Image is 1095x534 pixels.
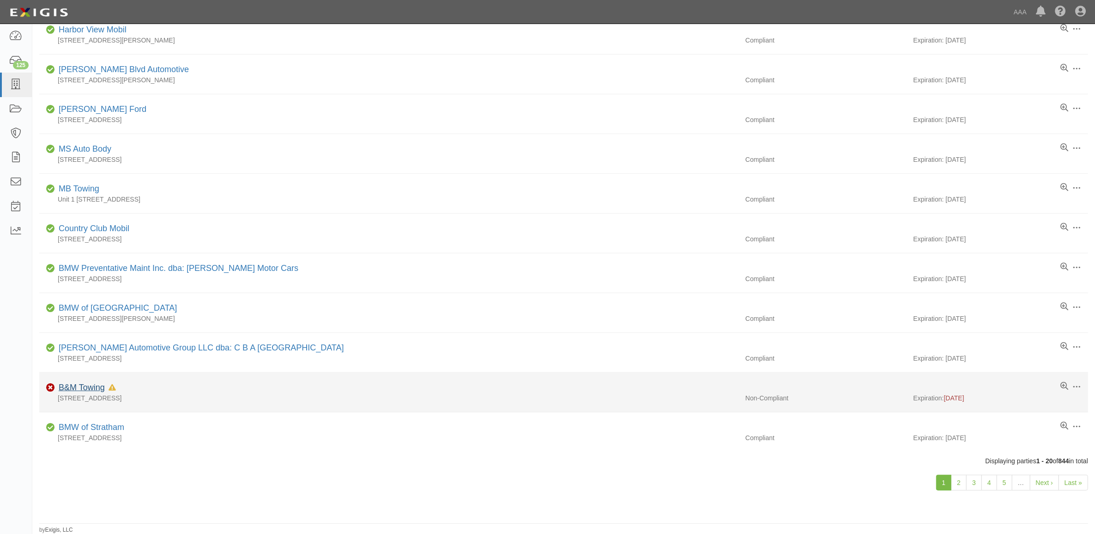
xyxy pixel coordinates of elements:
i: Compliant [46,345,55,351]
a: 4 [981,475,997,491]
div: [STREET_ADDRESS] [39,115,738,124]
div: Expiration: [DATE] [914,433,1089,442]
div: Expiration: [DATE] [914,314,1089,323]
b: 1 - 20 [1036,457,1053,465]
a: BMW of Stratham [59,423,124,432]
i: Compliant [46,226,55,232]
a: [PERSON_NAME] Blvd Automotive [59,65,189,74]
div: MB Towing [55,183,99,195]
div: Compliant [738,234,914,244]
i: Compliant [46,146,55,153]
div: [STREET_ADDRESS][PERSON_NAME] [39,314,738,323]
div: Compliant [738,195,914,204]
a: Harbor View Mobil [59,25,127,34]
div: B&M Towing [55,382,116,394]
a: View results summary [1060,64,1068,73]
i: Compliant [46,305,55,312]
div: Compliant [738,115,914,124]
div: MS Auto Body [55,143,111,155]
div: [STREET_ADDRESS] [39,433,738,442]
i: Compliant [46,106,55,113]
a: View results summary [1060,223,1068,232]
div: Compliant [738,433,914,442]
div: 125 [13,61,29,69]
div: Unit 1 [STREET_ADDRESS] [39,195,738,204]
span: [DATE] [944,394,964,402]
div: Compliant [738,75,914,85]
a: BMW Preventative Maint Inc. dba: [PERSON_NAME] Motor Cars [59,264,298,273]
i: In Default since 08/04/2025 [109,385,116,391]
a: Exigis, LLC [45,527,73,533]
i: Non-Compliant [46,385,55,391]
a: View results summary [1060,342,1068,351]
div: Non-Compliant [738,393,914,403]
div: Expiration: [DATE] [914,115,1089,124]
div: [STREET_ADDRESS][PERSON_NAME] [39,75,738,85]
a: View results summary [1060,263,1068,272]
div: BMW of Westbrook [55,302,177,314]
a: B&M Towing [59,383,105,392]
a: BMW of [GEOGRAPHIC_DATA] [59,303,177,313]
div: Expiration: [DATE] [914,274,1089,283]
i: Compliant [46,265,55,272]
div: Expiration: [DATE] [914,155,1089,164]
a: Last » [1059,475,1088,491]
i: Compliant [46,27,55,33]
div: [STREET_ADDRESS][PERSON_NAME] [39,36,738,45]
div: Compliant [738,155,914,164]
a: View results summary [1060,104,1068,113]
div: Compliant [738,354,914,363]
div: Harbor View Mobil [55,24,127,36]
div: Expiration: [914,393,1089,403]
div: Expiration: [DATE] [914,36,1089,45]
div: Expiration: [DATE] [914,195,1089,204]
a: 1 [936,475,952,491]
div: BMW Preventative Maint Inc. dba: Bemer Motor Cars [55,263,298,275]
div: Expiration: [DATE] [914,234,1089,244]
b: 844 [1058,457,1069,465]
div: Compliant [738,314,914,323]
div: Expiration: [DATE] [914,75,1089,85]
a: View results summary [1060,24,1068,33]
i: Compliant [46,67,55,73]
a: … [1012,475,1030,491]
a: View results summary [1060,183,1068,192]
small: by [39,526,73,534]
div: [STREET_ADDRESS] [39,234,738,244]
i: Compliant [46,424,55,431]
div: Displaying parties of in total [32,456,1095,466]
a: [PERSON_NAME] Ford [59,104,146,114]
a: View results summary [1060,422,1068,431]
div: Expiration: [DATE] [914,354,1089,363]
a: 5 [997,475,1012,491]
img: logo-5460c22ac91f19d4615b14bd174203de0afe785f0fc80cf4dbbc73dc1793850b.png [7,4,71,21]
div: Gilbert Automotive Group LLC dba: C B A Birmingham [55,342,344,354]
div: [STREET_ADDRESS] [39,354,738,363]
a: View results summary [1060,302,1068,312]
a: AAA [1009,3,1031,21]
a: [PERSON_NAME] Automotive Group LLC dba: C B A [GEOGRAPHIC_DATA] [59,343,344,352]
a: MS Auto Body [59,144,111,153]
i: Compliant [46,186,55,192]
div: Compliant [738,274,914,283]
a: MB Towing [59,184,99,193]
div: Country Club Mobil [55,223,129,235]
div: BMW of Stratham [55,422,124,434]
a: View results summary [1060,143,1068,153]
i: Help Center - Complianz [1055,6,1066,18]
a: Country Club Mobil [59,224,129,233]
div: [STREET_ADDRESS] [39,393,738,403]
div: Baum Blvd Automotive [55,64,189,76]
a: Next › [1030,475,1059,491]
a: 2 [951,475,967,491]
div: Bo Beuckman Ford [55,104,146,116]
a: 3 [966,475,982,491]
div: [STREET_ADDRESS] [39,274,738,283]
div: [STREET_ADDRESS] [39,155,738,164]
a: View results summary [1060,382,1068,391]
div: Compliant [738,36,914,45]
